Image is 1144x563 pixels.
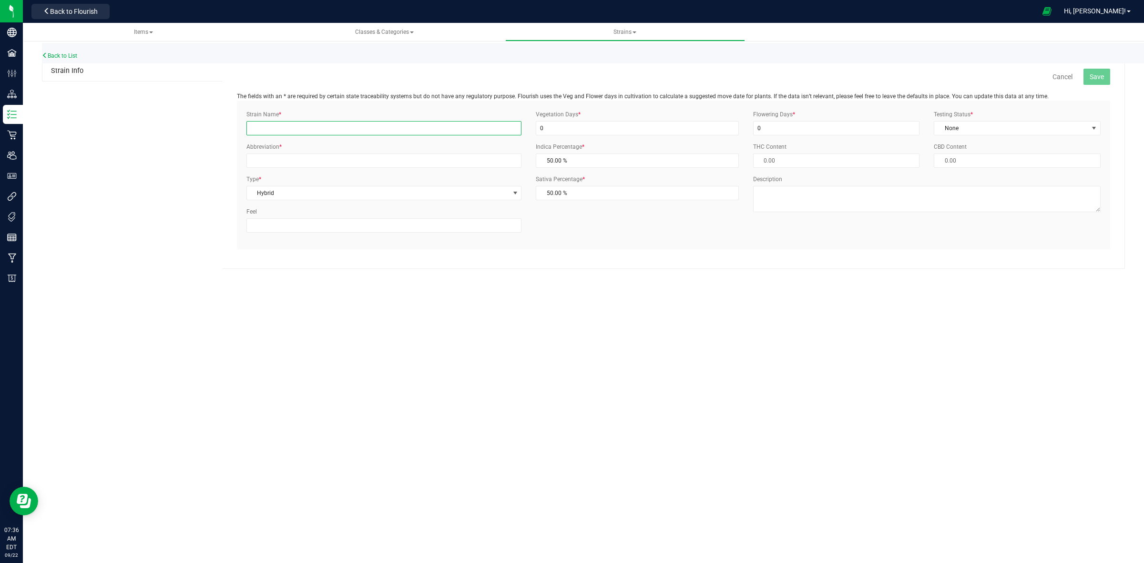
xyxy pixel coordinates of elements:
label: Vegetation Days [536,110,581,119]
inline-svg: Manufacturing [7,253,17,263]
inline-svg: Users [7,151,17,160]
label: Indica Percentage [536,143,584,151]
span: Hybrid [247,186,509,200]
inline-svg: Distribution [7,89,17,99]
span: Items [134,29,153,35]
span: Strain Info [51,67,83,75]
label: Feel [246,207,257,216]
span: Classes & Categories [355,29,414,35]
span: Hi, [PERSON_NAME]! [1064,7,1126,15]
span: Back to Flourish [50,8,98,15]
inline-svg: Retail [7,130,17,140]
input: 0.00 [754,154,919,167]
inline-svg: Configuration [7,69,17,78]
span: select [1088,122,1100,135]
label: CBD Content [934,143,967,151]
inline-svg: Reports [7,233,17,242]
inline-svg: Tags [7,212,17,222]
span: select [509,186,521,200]
a: Back to List [42,52,77,59]
p: 07:36 AM EDT [4,526,19,552]
label: Abbreviation [246,143,282,151]
input: 50.00 % [536,186,738,200]
input: 50.00 % [536,154,738,167]
label: Testing Status [934,110,973,119]
button: Back to Flourish [31,4,110,19]
label: THC Content [753,143,786,151]
span: Open Ecommerce Menu [1036,2,1058,20]
label: Flowering Days [753,110,795,119]
iframe: Resource center [10,487,38,515]
label: Type [246,175,261,184]
label: Description [753,175,782,184]
inline-svg: Inventory [7,110,17,119]
inline-svg: User Roles [7,171,17,181]
p: 09/22 [4,552,19,559]
inline-svg: Company [7,28,17,37]
input: 0.00 [934,154,1100,167]
p: The fields with an * are required by certain state traceability systems but do not have any regul... [237,92,1110,101]
inline-svg: Billing [7,274,17,283]
inline-svg: Integrations [7,192,17,201]
inline-svg: Facilities [7,48,17,58]
button: Save [1083,69,1110,85]
label: Strain Name [246,110,281,119]
a: Cancel [1052,72,1072,82]
span: Save [1090,73,1104,81]
span: None [934,122,1088,135]
label: Sativa Percentage [536,175,585,184]
span: Strains [613,29,636,35]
